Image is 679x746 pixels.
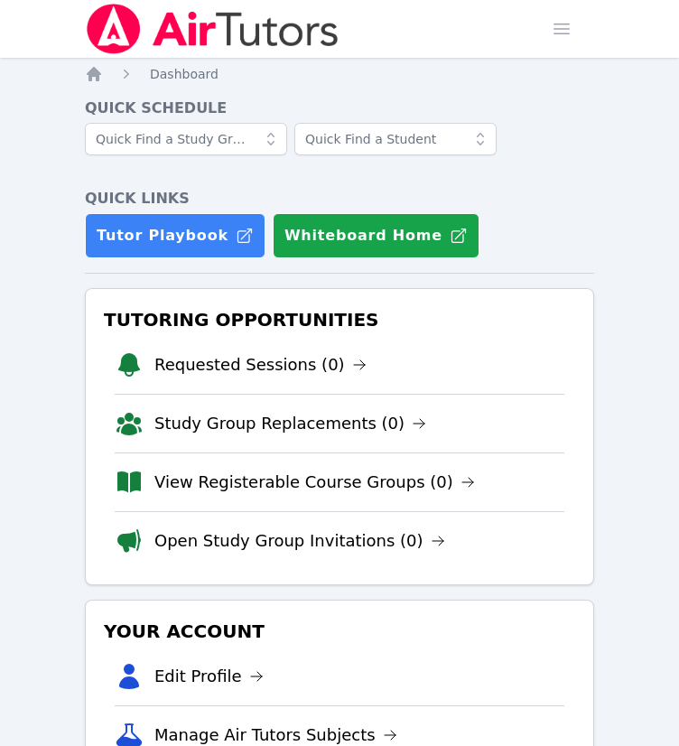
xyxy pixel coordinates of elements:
[85,4,340,54] img: Air Tutors
[150,67,219,81] span: Dashboard
[100,615,579,648] h3: Your Account
[154,470,475,495] a: View Registerable Course Groups (0)
[154,528,445,554] a: Open Study Group Invitations (0)
[154,352,367,378] a: Requested Sessions (0)
[85,98,594,119] h4: Quick Schedule
[150,65,219,83] a: Dashboard
[100,303,579,336] h3: Tutoring Opportunities
[85,65,594,83] nav: Breadcrumb
[85,123,287,155] input: Quick Find a Study Group
[154,664,264,689] a: Edit Profile
[85,213,265,258] a: Tutor Playbook
[273,213,479,258] button: Whiteboard Home
[154,411,426,436] a: Study Group Replacements (0)
[85,188,594,210] h4: Quick Links
[294,123,497,155] input: Quick Find a Student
